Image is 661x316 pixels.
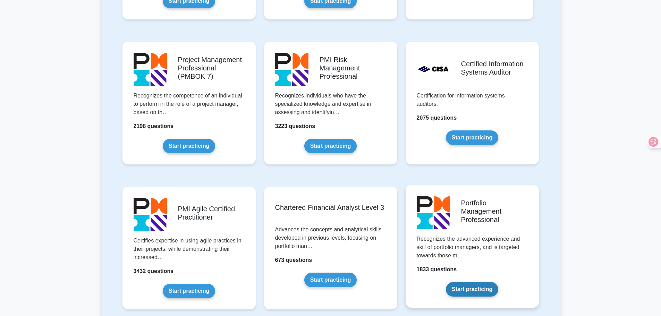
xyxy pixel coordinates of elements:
a: Start practicing [304,273,357,287]
a: Start practicing [163,284,215,298]
a: Start practicing [446,282,498,297]
a: Start practicing [304,139,357,153]
a: Start practicing [163,139,215,153]
a: Start practicing [446,130,498,145]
